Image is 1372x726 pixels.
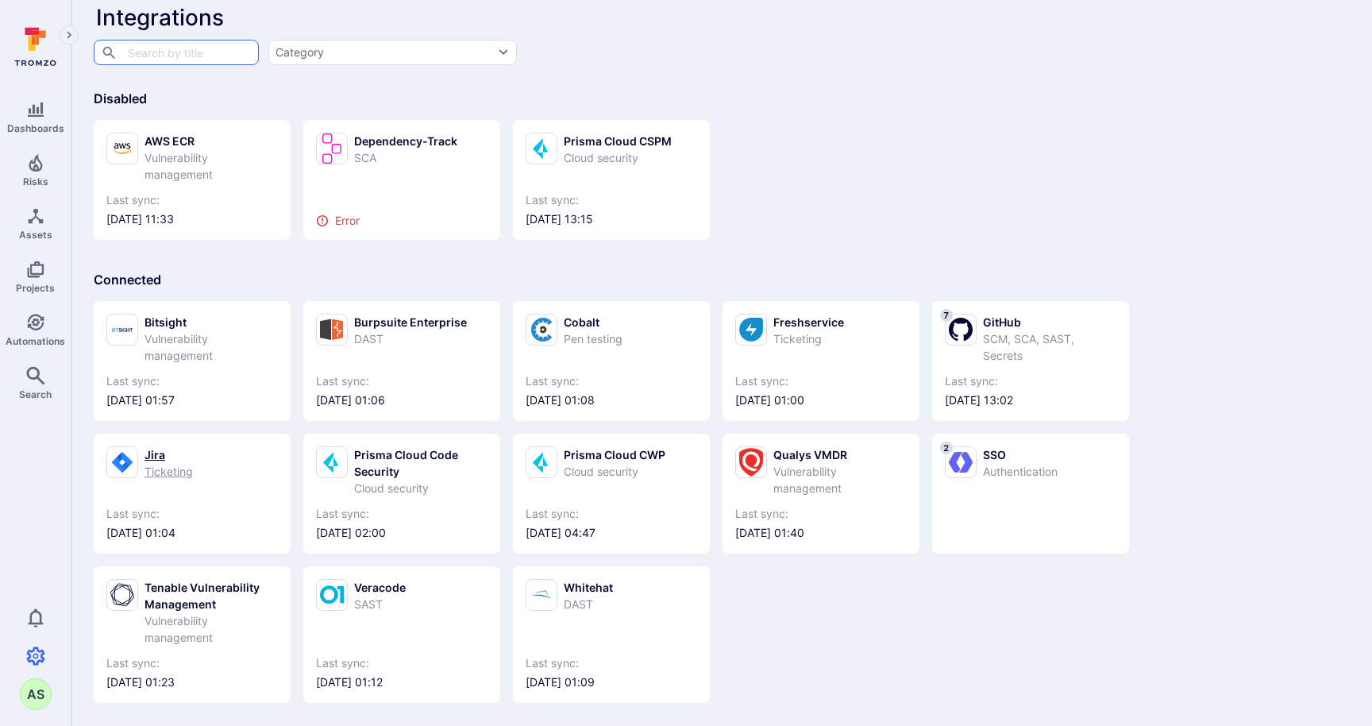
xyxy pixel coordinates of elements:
[735,392,907,408] span: [DATE] 01:00
[526,525,697,541] span: [DATE] 04:47
[983,314,1116,330] div: GitHub
[106,674,278,690] span: [DATE] 01:23
[145,330,278,364] div: Vulnerability management
[106,314,278,408] a: BitsightVulnerability managementLast sync:[DATE] 01:57
[316,373,488,389] span: Last sync:
[526,655,697,671] span: Last sync:
[145,314,278,330] div: Bitsight
[96,4,224,31] span: Integrations
[316,446,488,541] a: Prisma Cloud Code SecurityCloud securityLast sync:[DATE] 02:00
[945,314,1116,408] a: 7GitHubSCM, SCA, SAST, SecretsLast sync:[DATE] 13:02
[940,309,953,322] span: 7
[106,525,278,541] span: [DATE] 01:04
[106,655,278,671] span: Last sync:
[64,29,75,42] i: Expand navigation menu
[773,314,844,330] div: Freshservice
[526,579,697,690] a: WhitehatDASTLast sync:[DATE] 01:09
[564,314,622,330] div: Cobalt
[945,373,1116,389] span: Last sync:
[735,314,907,408] a: FreshserviceTicketingLast sync:[DATE] 01:00
[526,446,697,541] a: Prisma Cloud CWPCloud securityLast sync:[DATE] 04:47
[316,314,488,408] a: Burpsuite EnterpriseDASTLast sync:[DATE] 01:06
[316,674,488,690] span: [DATE] 01:12
[354,149,457,166] div: SCA
[7,122,64,134] span: Dashboards
[145,463,193,480] div: Ticketing
[316,392,488,408] span: [DATE] 01:06
[316,655,488,671] span: Last sync:
[526,392,697,408] span: [DATE] 01:08
[526,133,697,227] a: Prisma Cloud CSPMCloud securityLast sync:[DATE] 13:15
[564,596,613,612] div: DAST
[354,579,406,596] div: Veracode
[773,330,844,347] div: Ticketing
[106,446,278,541] a: JiraTicketingLast sync:[DATE] 01:04
[564,446,665,463] div: Prisma Cloud CWP
[354,133,457,149] div: Dependency-Track
[106,373,278,389] span: Last sync:
[354,314,467,330] div: Burpsuite Enterprise
[735,446,907,541] a: Qualys VMDRVulnerability managementLast sync:[DATE] 01:40
[20,678,52,710] button: AS
[145,446,193,463] div: Jira
[316,214,488,227] div: Error
[354,330,467,347] div: DAST
[983,463,1058,480] div: Authentication
[20,678,52,710] div: Abhinav Singh
[735,373,907,389] span: Last sync:
[19,388,52,400] span: Search
[773,446,907,463] div: Qualys VMDR
[60,25,79,44] button: Expand navigation menu
[940,442,953,454] span: 2
[106,192,278,208] span: Last sync:
[526,674,697,690] span: [DATE] 01:09
[773,463,907,496] div: Vulnerability management
[23,176,48,187] span: Risks
[526,211,697,227] span: [DATE] 13:15
[983,446,1058,463] div: SSO
[564,463,665,480] div: Cloud security
[564,579,613,596] div: Whitehat
[94,272,161,288] span: Connected
[354,446,488,480] div: Prisma Cloud Code Security
[564,330,622,347] div: Pen testing
[268,40,517,65] button: Category
[526,506,697,522] span: Last sync:
[106,392,278,408] span: [DATE] 01:57
[526,314,697,408] a: CobaltPen testingLast sync:[DATE] 01:08
[354,480,488,496] div: Cloud security
[945,446,1116,541] a: 2SSOAuthentication
[19,229,52,241] span: Assets
[526,192,697,208] span: Last sync:
[564,133,672,149] div: Prisma Cloud CSPM
[735,525,907,541] span: [DATE] 01:40
[124,38,227,66] input: Search by title
[145,133,278,149] div: AWS ECR
[94,91,147,106] span: Disabled
[106,211,278,227] span: [DATE] 11:33
[564,149,672,166] div: Cloud security
[983,330,1116,364] div: SCM, SCA, SAST, Secrets
[276,44,324,60] div: Category
[354,596,406,612] div: SAST
[145,579,278,612] div: Tenable Vulnerability Management
[316,133,488,227] a: Dependency-TrackSCAError
[16,282,55,294] span: Projects
[106,133,278,227] a: AWS ECRVulnerability managementLast sync:[DATE] 11:33
[526,373,697,389] span: Last sync:
[316,506,488,522] span: Last sync:
[945,392,1116,408] span: [DATE] 13:02
[145,149,278,183] div: Vulnerability management
[145,612,278,646] div: Vulnerability management
[735,506,907,522] span: Last sync:
[316,525,488,541] span: [DATE] 02:00
[6,335,65,347] span: Automations
[316,579,488,690] a: VeracodeSASTLast sync:[DATE] 01:12
[106,506,278,522] span: Last sync:
[106,579,278,690] a: Tenable Vulnerability ManagementVulnerability managementLast sync:[DATE] 01:23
